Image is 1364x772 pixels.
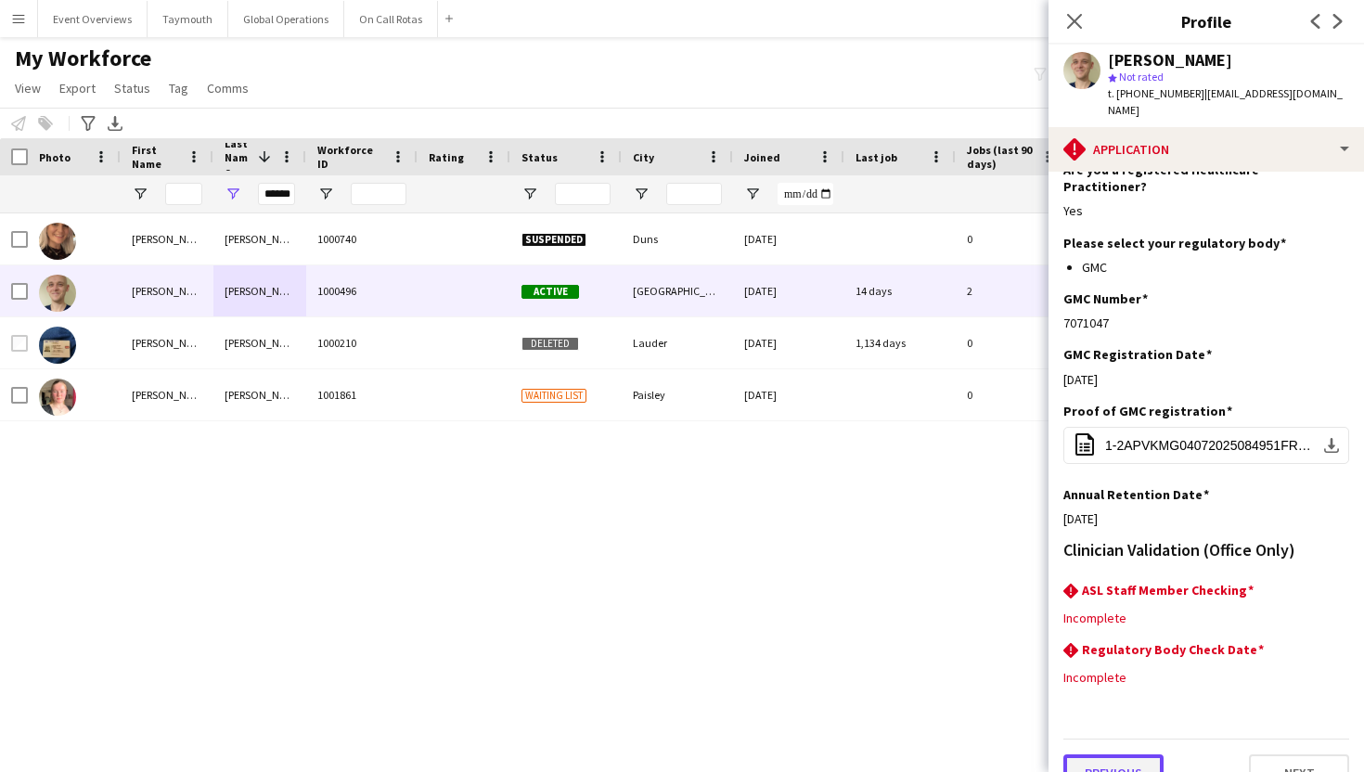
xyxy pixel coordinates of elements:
div: 0 [956,369,1067,420]
h3: Are you a registered Healthcare Practitioner? [1063,161,1334,195]
div: [PERSON_NAME] [121,317,213,368]
div: [PERSON_NAME] [121,265,213,316]
button: Open Filter Menu [132,186,148,202]
img: Kevin Patterson [39,327,76,364]
h3: Please select your regulatory body [1063,235,1286,251]
h3: GMC Number [1063,290,1148,307]
span: Jobs (last 90 days) [967,143,1034,171]
h3: Clinician Validation (Office Only) [1063,542,1295,559]
span: 1-2APVKMG04072025084951FRS1PRE.pdf [1105,438,1315,453]
input: City Filter Input [666,183,722,205]
div: [PERSON_NAME] [213,265,306,316]
div: Paisley [622,369,733,420]
h3: Profile [1049,9,1364,33]
div: 14 days [844,265,956,316]
h3: GMC Registration Date [1063,346,1212,363]
input: Row Selection is disabled for this row (unchecked) [11,335,28,352]
span: Status [114,80,150,96]
input: Workforce ID Filter Input [351,183,406,205]
h3: Regulatory Body Check Date [1082,641,1264,658]
span: Workforce ID [317,143,384,171]
div: [DATE] [1063,371,1349,388]
span: Suspended [521,233,586,247]
img: Caitlyn Patterson [39,223,76,260]
div: [PERSON_NAME] [121,369,213,420]
input: First Name Filter Input [165,183,202,205]
button: On Call Rotas [344,1,438,37]
div: 2 [956,265,1067,316]
div: [DATE] [733,317,844,368]
button: Open Filter Menu [744,186,761,202]
div: [DATE] [1063,510,1349,527]
span: Rating [429,150,464,164]
button: Open Filter Menu [317,186,334,202]
a: View [7,76,48,100]
div: Incomplete [1063,610,1349,626]
span: Deleted [521,337,579,351]
div: [DATE] [733,213,844,264]
span: Last Name [225,136,251,178]
span: Not rated [1119,70,1164,84]
span: Last job [856,150,897,164]
button: 1-2APVKMG04072025084951FRS1PRE.pdf [1063,427,1349,464]
span: Joined [744,150,780,164]
img: Naomi Patterson [39,379,76,416]
a: Comms [199,76,256,100]
button: Taymouth [148,1,228,37]
h3: Annual Retention Date [1063,486,1209,503]
div: Application [1049,127,1364,172]
input: Joined Filter Input [778,183,833,205]
h3: ASL Staff Member Checking [1082,582,1254,598]
div: 1001861 [306,369,418,420]
input: Status Filter Input [555,183,611,205]
span: t. [PHONE_NUMBER] [1108,86,1204,100]
div: [PERSON_NAME] [213,213,306,264]
button: Open Filter Menu [225,186,241,202]
button: Event Overviews [38,1,148,37]
h3: Proof of GMC registration [1063,403,1232,419]
div: 1000496 [306,265,418,316]
span: | [EMAIL_ADDRESS][DOMAIN_NAME] [1108,86,1343,117]
a: Export [52,76,103,100]
div: [PERSON_NAME] [1108,52,1232,69]
span: Export [59,80,96,96]
app-action-btn: Advanced filters [77,112,99,135]
div: [DATE] [733,265,844,316]
div: [DATE] [733,369,844,420]
div: 1,134 days [844,317,956,368]
div: Lauder [622,317,733,368]
div: Yes [1063,202,1349,219]
div: 0 [956,317,1067,368]
span: City [633,150,654,164]
div: [PERSON_NAME] [213,317,306,368]
app-action-btn: Export XLSX [104,112,126,135]
span: Tag [169,80,188,96]
div: [PERSON_NAME] [121,213,213,264]
span: First Name [132,143,180,171]
img: James Patterson [39,275,76,312]
span: Waiting list [521,389,586,403]
div: Duns [622,213,733,264]
button: Open Filter Menu [633,186,650,202]
button: Global Operations [228,1,344,37]
div: 0 [956,213,1067,264]
span: Comms [207,80,249,96]
div: 7071047 [1063,315,1349,331]
div: [PERSON_NAME] [213,369,306,420]
button: Open Filter Menu [521,186,538,202]
span: My Workforce [15,45,151,72]
span: View [15,80,41,96]
div: [GEOGRAPHIC_DATA] [622,265,733,316]
div: 1000210 [306,317,418,368]
a: Status [107,76,158,100]
div: Incomplete [1063,669,1349,686]
div: 1000740 [306,213,418,264]
span: Active [521,285,579,299]
span: Photo [39,150,71,164]
li: GMC [1082,259,1349,276]
span: Status [521,150,558,164]
input: Last Name Filter Input [258,183,295,205]
a: Tag [161,76,196,100]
